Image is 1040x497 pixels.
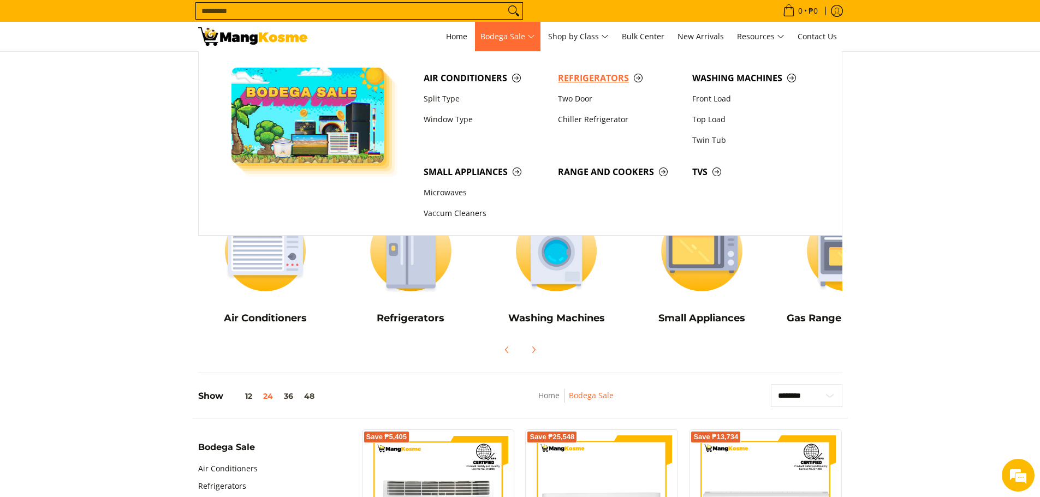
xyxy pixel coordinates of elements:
a: Air Conditioners Air Conditioners [198,200,333,332]
h5: Small Appliances [634,312,769,325]
span: Air Conditioners [424,71,547,85]
img: Small Appliances [634,200,769,301]
summary: Open [198,443,255,460]
img: Bodega Sale l Mang Kosme: Cost-Efficient &amp; Quality Home Appliances [198,27,307,46]
span: New Arrivals [678,31,724,41]
span: Range and Cookers [558,165,681,179]
button: Previous [495,338,519,362]
h5: Gas Range and Cookers [780,312,915,325]
span: Bodega Sale [480,30,535,44]
button: Search [505,3,522,19]
a: Air Conditioners [198,460,258,477]
button: 24 [258,392,278,400]
a: Front Load [687,88,821,109]
a: Home [441,22,473,51]
a: Vaccum Cleaners [418,203,552,224]
a: Contact Us [792,22,842,51]
a: Air Conditioners [418,68,552,88]
a: TVs [687,161,821,182]
a: Top Load [687,109,821,130]
a: Resources [732,22,790,51]
a: Microwaves [418,183,552,203]
a: Washing Machines Washing Machines [489,200,624,332]
a: Refrigerators [198,477,246,495]
h5: Air Conditioners [198,312,333,325]
img: Cookers [780,200,915,301]
span: Refrigerators [558,71,681,85]
span: Shop by Class [548,30,609,44]
h5: Refrigerators [343,312,478,325]
a: Bodega Sale [569,390,614,400]
a: Shop by Class [543,22,614,51]
a: Refrigerators [552,68,687,88]
a: Small Appliances [418,161,552,182]
span: 0 [797,7,804,15]
span: Contact Us [798,31,837,41]
a: New Arrivals [672,22,729,51]
nav: Breadcrumbs [468,389,684,414]
h5: Show [198,391,320,402]
button: 48 [299,392,320,400]
span: Resources [737,30,785,44]
button: 36 [278,392,299,400]
a: Twin Tub [687,130,821,151]
span: Bulk Center [622,31,664,41]
img: Air Conditioners [198,200,333,301]
span: TVs [692,165,816,179]
span: ₱0 [807,7,819,15]
span: Small Appliances [424,165,547,179]
img: Refrigerators [343,200,478,301]
a: Range and Cookers [552,161,687,182]
a: Small Appliances Small Appliances [634,200,769,332]
a: Bodega Sale [475,22,540,51]
a: Cookers Gas Range and Cookers [780,200,915,332]
span: Save ₱13,734 [693,434,738,440]
span: Save ₱25,548 [530,434,574,440]
a: Split Type [418,88,552,109]
img: Bodega Sale [231,68,384,163]
a: Two Door [552,88,687,109]
button: 12 [223,392,258,400]
button: Next [521,338,545,362]
span: • [780,5,821,17]
a: Chiller Refrigerator [552,109,687,130]
nav: Main Menu [318,22,842,51]
span: Save ₱5,405 [366,434,407,440]
h5: Washing Machines [489,312,624,325]
span: Home [446,31,467,41]
a: Window Type [418,109,552,130]
span: Washing Machines [692,71,816,85]
span: Bodega Sale [198,443,255,452]
a: Washing Machines [687,68,821,88]
a: Refrigerators Refrigerators [343,200,478,332]
a: Home [538,390,560,400]
img: Washing Machines [489,200,624,301]
a: Bulk Center [616,22,670,51]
